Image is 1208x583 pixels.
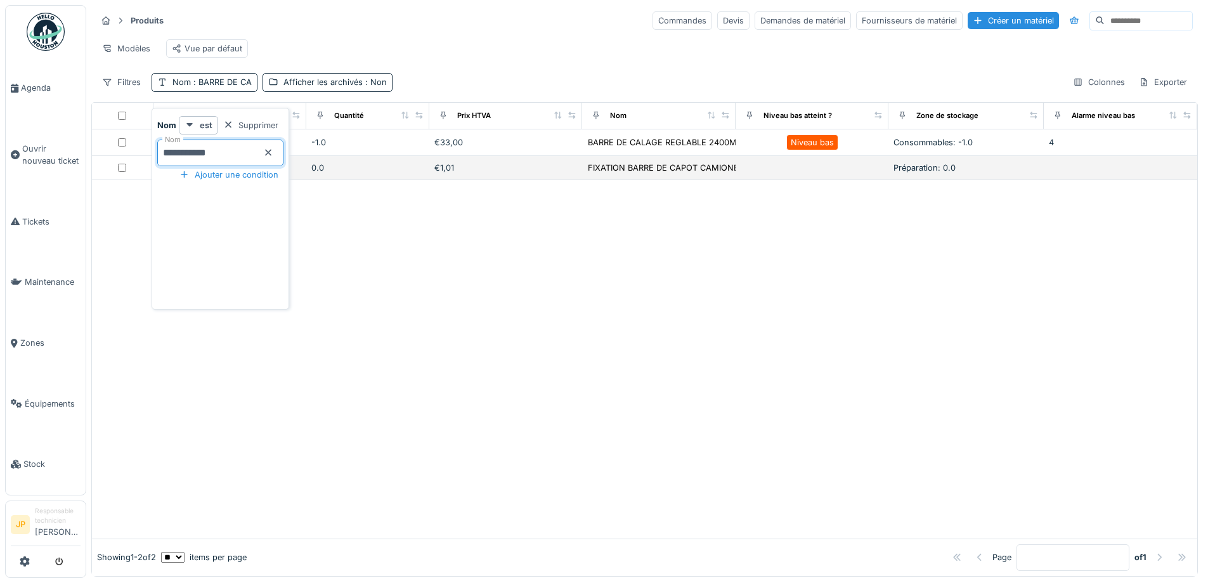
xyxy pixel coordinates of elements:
div: Showing 1 - 2 of 2 [97,551,156,563]
div: Ajouter une condition [174,166,283,183]
span: : Non [363,77,387,87]
div: Commandes [653,11,712,30]
span: Équipements [25,398,81,410]
div: Exporter [1133,73,1193,91]
div: Demandes de matériel [755,11,851,30]
span: Zones [20,337,81,349]
strong: Produits [126,15,169,27]
strong: Nom [157,119,176,131]
div: Fournisseurs de matériel [856,11,963,30]
div: Alarme niveau bas [1072,110,1135,121]
div: 0.0 [311,162,424,174]
img: Badge_color-CXgf-gQk.svg [27,13,65,51]
div: €33,00 [434,136,578,148]
span: Ouvrir nouveau ticket [22,143,81,167]
div: Zone de stockage [916,110,978,121]
span: Consommables: -1.0 [893,138,973,147]
li: JP [11,515,30,534]
div: 4 [1049,136,1192,148]
div: Nom [172,76,252,88]
div: Vue par défaut [172,43,242,55]
div: Niveau bas atteint ? [763,110,832,121]
span: Tickets [22,216,81,228]
div: Quantité [334,110,364,121]
span: Agenda [21,82,81,94]
div: Devis [717,11,750,30]
span: Maintenance [25,276,81,288]
div: Afficher les archivés [283,76,387,88]
div: Prix HTVA [457,110,491,121]
div: €1,01 [434,162,578,174]
div: Niveau bas [791,136,834,148]
div: Créer un matériel [968,12,1059,29]
span: Préparation: 0.0 [893,163,956,173]
div: Colonnes [1067,73,1131,91]
span: : BARRE DE CA [191,77,252,87]
label: Nom [162,134,183,145]
li: [PERSON_NAME] [35,506,81,543]
div: items per page [161,551,247,563]
strong: est [200,119,212,131]
div: Nom [610,110,627,121]
span: Stock [23,458,81,470]
div: Page [992,551,1011,563]
div: Responsable technicien [35,506,81,526]
div: -1.0 [311,136,424,148]
div: Filtres [96,73,146,91]
div: Supprimer [218,117,283,134]
div: BARRE DE CALAGE REGLABLE 2400MM [588,136,744,148]
div: Modèles [96,39,156,58]
div: FIXATION BARRE DE CAPOT CAMIONETTE MERCEDES [588,162,801,174]
strong: of 1 [1134,551,1146,563]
